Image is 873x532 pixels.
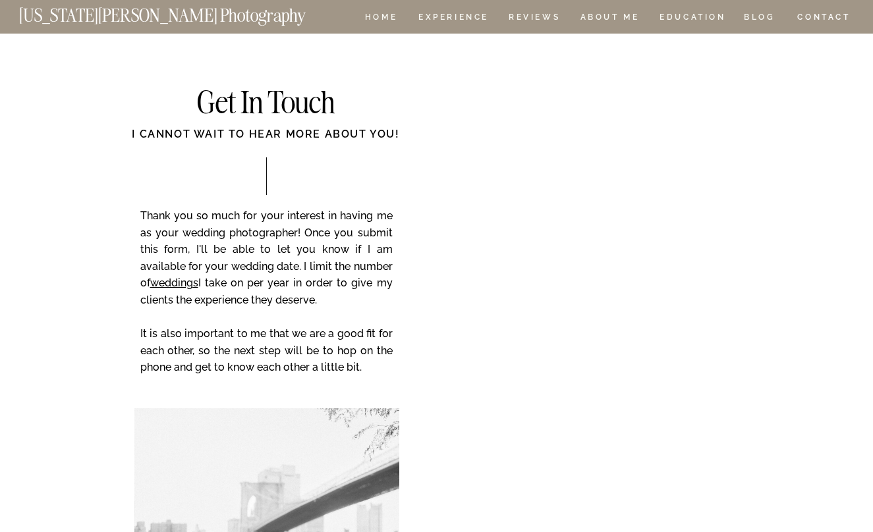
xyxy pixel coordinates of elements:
a: ABOUT ME [580,13,640,24]
a: [US_STATE][PERSON_NAME] Photography [19,7,350,18]
a: BLOG [744,13,775,24]
a: HOME [362,13,400,24]
a: CONTACT [797,10,851,24]
a: Experience [418,13,488,24]
a: EDUCATION [658,13,727,24]
a: weddings [150,277,198,289]
div: I cannot wait to hear more about you! [81,126,451,157]
p: Thank you so much for your interest in having me as your wedding photographer! Once you submit th... [140,207,393,394]
a: REVIEWS [509,13,558,24]
h2: Get In Touch [134,88,399,120]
